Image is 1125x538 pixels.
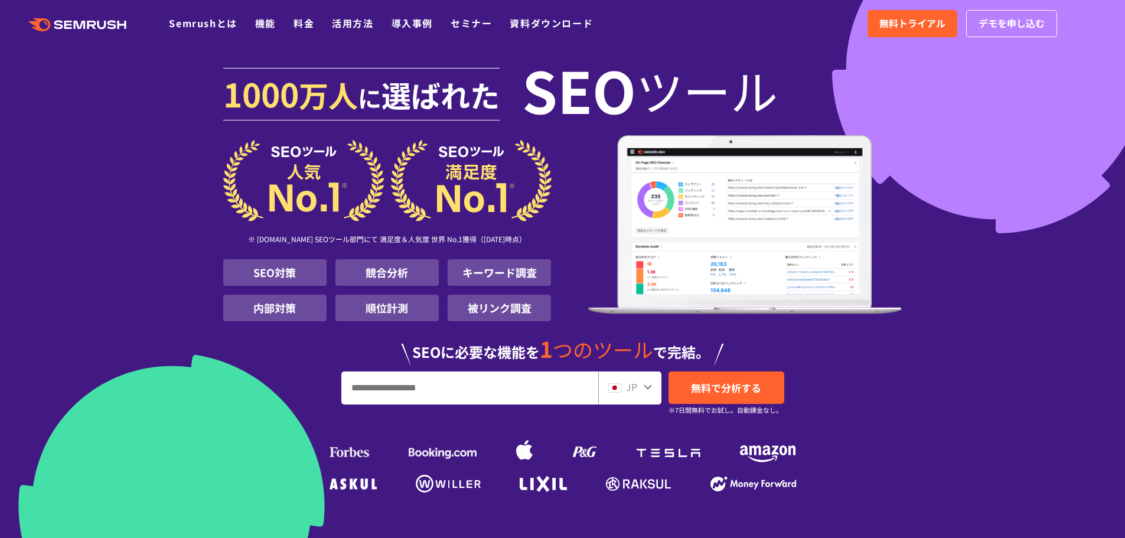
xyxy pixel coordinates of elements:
a: 無料で分析する [669,371,784,404]
a: デモを申し込む [966,10,1057,37]
span: 1 [540,332,553,364]
input: URL、キーワードを入力してください [342,372,598,404]
li: 内部対策 [223,295,327,321]
a: 導入事例 [392,16,433,30]
span: SEO [522,66,636,113]
span: 万人 [299,73,358,116]
span: 無料トライアル [879,16,945,31]
a: 活用方法 [332,16,373,30]
li: キーワード調査 [448,259,551,286]
li: 競合分析 [335,259,439,286]
span: ツール [636,66,778,113]
li: 順位計測 [335,295,439,321]
span: 1000 [223,70,299,117]
li: SEO対策 [223,259,327,286]
small: ※7日間無料でお試し。自動課金なし。 [669,405,782,416]
span: で完結。 [653,341,710,362]
div: SEOに必要な機能を [223,326,902,365]
a: Semrushとは [169,16,237,30]
span: デモを申し込む [979,16,1045,31]
a: セミナー [451,16,492,30]
span: つのツール [553,335,653,364]
li: 被リンク調査 [448,295,551,321]
a: 無料トライアル [868,10,957,37]
span: JP [626,380,637,394]
a: 機能 [255,16,276,30]
span: 選ばれた [381,73,500,116]
a: 料金 [294,16,314,30]
span: 無料で分析する [691,380,761,395]
span: に [358,80,381,115]
div: ※ [DOMAIN_NAME] SEOツール部門にて 満足度＆人気度 世界 No.1獲得（[DATE]時点） [223,221,552,259]
a: 資料ダウンロード [510,16,593,30]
